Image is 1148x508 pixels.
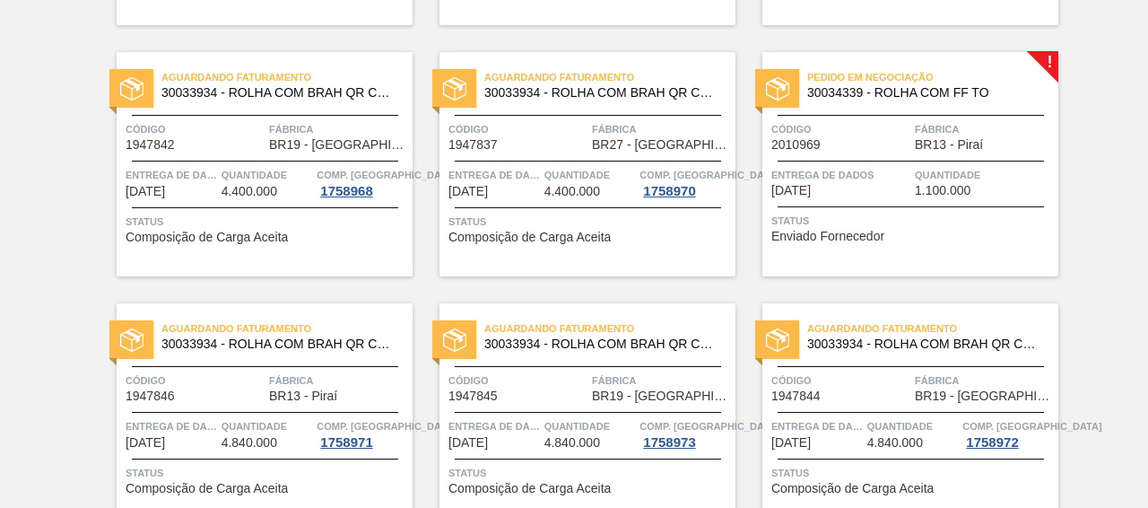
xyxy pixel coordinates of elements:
[448,389,498,403] font: 1947845
[966,434,1018,450] font: 1758972
[915,372,1054,390] span: Fábrica
[484,68,735,86] span: Aguardando Faturamento
[269,137,442,152] font: BR19 - [GEOGRAPHIC_DATA]
[269,138,408,152] span: BR19 - Nova Rio
[269,389,337,403] font: BR13 - Piraí
[448,138,498,152] span: 1947837
[544,436,600,450] span: 4.840.000
[592,390,731,403] span: BR19 - Nova Rio
[771,170,874,180] font: Entrega de dados
[269,124,314,135] font: Fábrica
[915,138,983,152] span: BR13 - Piraí
[915,170,980,180] font: Quantidade
[448,375,489,386] font: Código
[915,183,970,197] font: 1.100.000
[771,436,811,450] span: 22/09/2025
[771,389,821,403] font: 1947844
[592,375,637,386] font: Fábrica
[448,372,587,390] span: Código
[448,166,540,184] span: Entrega de dados
[317,417,408,450] a: Comp. [GEOGRAPHIC_DATA]1758971
[161,320,413,337] span: Aguardando Faturamento
[766,328,789,352] img: status
[484,320,735,337] span: Aguardando Faturamento
[161,68,413,86] span: Aguardando Faturamento
[771,482,934,495] span: Composição de Carga Aceita
[126,435,165,450] font: [DATE]
[484,337,790,351] font: 30033934 - ROLHA COM BRAH QR CODE 021CX105
[448,417,540,435] span: Entrega de dados
[639,166,778,184] span: Comp. Carga
[413,52,735,276] a: statusAguardando Faturamento30033934 - ROLHA COM BRAH QR CODE 021CX105Código1947837FábricaBR27 - ...
[90,52,413,276] a: statusAguardando Faturamento30033934 - ROLHA COM BRAH QR CODE 021CX105Código1947842FábricaBR19 - ...
[161,323,311,334] font: Aguardando Faturamento
[807,323,957,334] font: Aguardando Faturamento
[867,435,923,450] font: 4.840.000
[915,137,983,152] font: BR13 - Piraí
[771,481,934,495] font: Composição de Carga Aceita
[448,464,731,482] span: Status
[448,481,611,495] font: Composição de Carga Aceita
[771,138,821,152] span: 2010969
[222,436,277,450] span: 4.840.000
[126,390,175,403] span: 1947846
[126,166,217,184] span: Entrega de dados
[484,86,721,100] span: 30033934 - ROLHA COM BRAH QR CODE 021CX105
[915,184,970,197] span: 1.100.000
[126,482,288,495] span: Composição de Carga Aceita
[592,137,765,152] font: BR27 - [GEOGRAPHIC_DATA]
[448,230,611,244] font: Composição de Carga Aceita
[222,435,277,450] font: 4.840.000
[222,184,277,198] font: 4.400.000
[771,215,809,226] font: Status
[544,184,600,198] font: 4.400.000
[639,166,731,198] a: Comp. [GEOGRAPHIC_DATA]1758970
[771,464,1054,482] span: Status
[448,170,552,180] font: Entrega de dados
[448,216,486,227] font: Status
[915,375,960,386] font: Fábrica
[771,230,884,243] span: Enviado Fornecedor
[771,124,812,135] font: Código
[771,372,910,390] span: Código
[962,417,1054,450] a: Comp. [GEOGRAPHIC_DATA]1758972
[448,137,498,152] font: 1947837
[771,212,1054,230] span: Status
[643,183,695,198] font: 1758970
[807,72,934,83] font: Pedido em Negociação
[807,320,1058,337] span: Aguardando Faturamento
[448,184,488,198] font: [DATE]
[639,417,778,435] span: Comp. Carga
[120,328,143,352] img: status
[639,417,731,450] a: Comp. [GEOGRAPHIC_DATA]1758973
[915,120,1054,138] span: Fábrica
[126,124,166,135] font: Código
[544,185,600,198] span: 4.400.000
[126,372,265,390] span: Código
[771,390,821,403] span: 1947844
[443,77,466,101] img: status
[161,337,467,351] font: 30033934 - ROLHA COM BRAH QR CODE 021CX105
[126,170,229,180] font: Entrega de dados
[484,85,790,100] font: 30033934 - ROLHA COM BRAH QR CODE 021CX105
[126,120,265,138] span: Código
[771,421,874,432] font: Entrega de dados
[867,417,959,435] span: Quantidade
[161,337,398,351] span: 30033934 - ROLHA COM BRAH QR CODE 021CX105
[766,77,789,101] img: status
[771,166,910,184] span: Entrega de dados
[771,183,811,197] font: [DATE]
[915,166,1054,184] span: Quantidade
[771,417,863,435] span: Entrega de dados
[544,435,600,450] font: 4.840.000
[592,138,731,152] span: BR27 - Nova Minas
[592,372,731,390] span: Fábrica
[915,390,1054,403] span: BR19 - Nova Rio
[443,328,466,352] img: status
[448,436,488,450] span: 22/09/2025
[161,72,311,83] font: Aguardando Faturamento
[592,389,765,403] font: BR19 - [GEOGRAPHIC_DATA]
[807,68,1058,86] span: Pedido em Negociação
[962,417,1101,435] span: Comp. Carga
[317,421,456,432] font: Comp. [GEOGRAPHIC_DATA]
